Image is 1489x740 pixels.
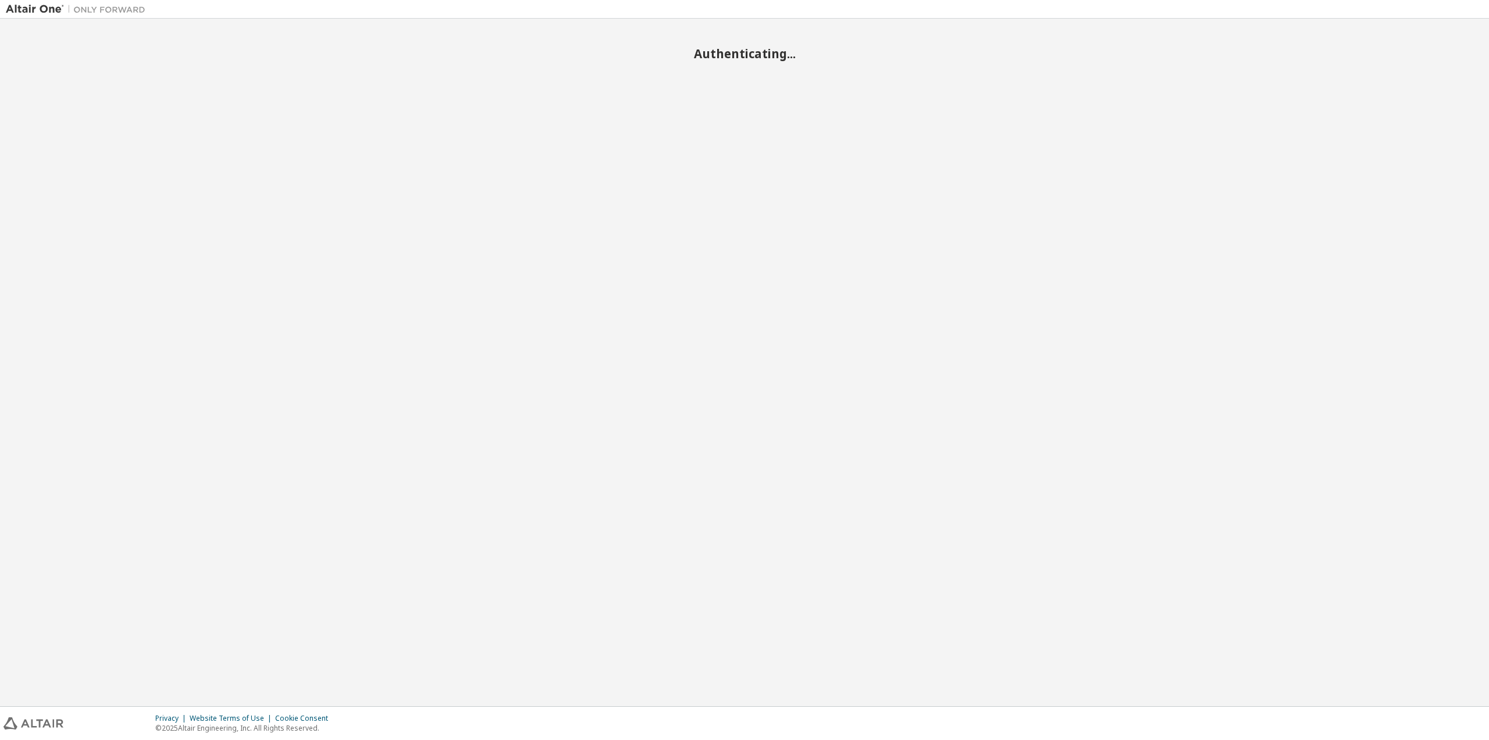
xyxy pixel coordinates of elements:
h2: Authenticating... [6,46,1483,61]
div: Website Terms of Use [190,714,275,723]
img: altair_logo.svg [3,717,63,730]
img: Altair One [6,3,151,15]
div: Privacy [155,714,190,723]
div: Cookie Consent [275,714,335,723]
p: © 2025 Altair Engineering, Inc. All Rights Reserved. [155,723,335,733]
